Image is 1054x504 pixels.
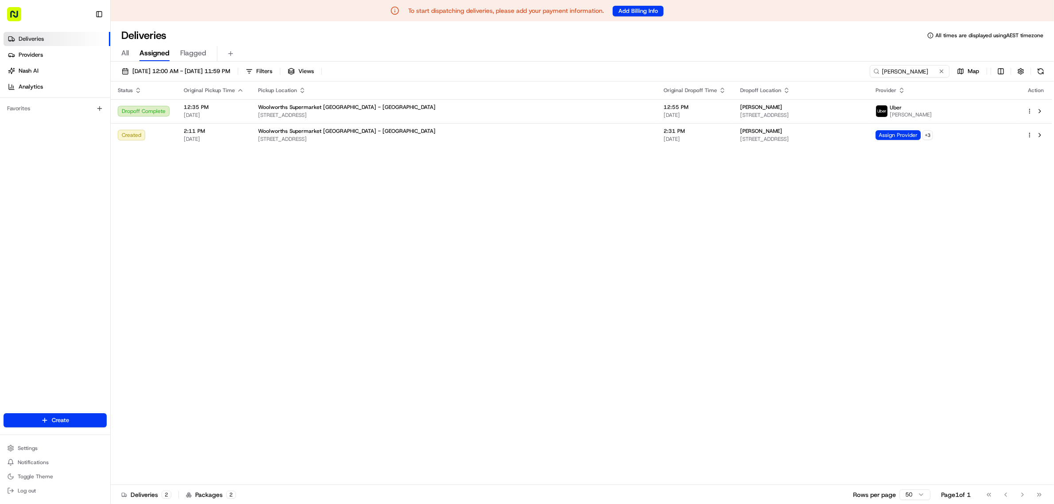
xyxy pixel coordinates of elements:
[968,67,979,75] span: Map
[52,416,69,424] span: Create
[184,112,244,119] span: [DATE]
[740,128,782,135] span: [PERSON_NAME]
[284,65,318,78] button: Views
[4,48,110,62] a: Providers
[740,104,782,111] span: [PERSON_NAME]
[890,104,902,111] span: Uber
[226,491,236,499] div: 2
[876,87,896,94] span: Provider
[876,105,888,117] img: uber-new-logo.jpeg
[242,65,276,78] button: Filters
[408,6,604,15] p: To start dispatching deliveries, please add your payment information.
[256,67,272,75] span: Filters
[740,87,781,94] span: Dropoff Location
[1027,87,1045,94] div: Action
[664,87,717,94] span: Original Dropoff Time
[664,128,726,135] span: 2:31 PM
[953,65,983,78] button: Map
[186,490,236,499] div: Packages
[740,112,862,119] span: [STREET_ADDRESS]
[4,456,107,469] button: Notifications
[664,104,726,111] span: 12:55 PM
[876,130,921,140] span: Assign Provider
[18,445,38,452] span: Settings
[664,136,726,143] span: [DATE]
[298,67,314,75] span: Views
[935,32,1043,39] span: All times are displayed using AEST timezone
[258,136,649,143] span: [STREET_ADDRESS]
[4,485,107,497] button: Log out
[4,101,107,116] div: Favorites
[258,87,297,94] span: Pickup Location
[4,470,107,483] button: Toggle Theme
[180,48,206,58] span: Flagged
[613,5,664,16] a: Add Billing Info
[740,136,862,143] span: [STREET_ADDRESS]
[613,6,664,16] button: Add Billing Info
[258,128,436,135] span: Woolworths Supermarket [GEOGRAPHIC_DATA] - [GEOGRAPHIC_DATA]
[139,48,170,58] span: Assigned
[121,28,166,43] h1: Deliveries
[19,51,43,59] span: Providers
[132,67,230,75] span: [DATE] 12:00 AM - [DATE] 11:59 PM
[184,104,244,111] span: 12:35 PM
[4,80,110,94] a: Analytics
[1035,65,1047,78] button: Refresh
[870,65,950,78] input: Type to search
[118,87,133,94] span: Status
[664,112,726,119] span: [DATE]
[184,87,235,94] span: Original Pickup Time
[121,48,129,58] span: All
[258,104,436,111] span: Woolworths Supermarket [GEOGRAPHIC_DATA] - [GEOGRAPHIC_DATA]
[258,112,649,119] span: [STREET_ADDRESS]
[890,111,932,118] span: [PERSON_NAME]
[4,442,107,454] button: Settings
[18,487,36,494] span: Log out
[121,490,171,499] div: Deliveries
[19,35,44,43] span: Deliveries
[19,67,39,75] span: Nash AI
[941,490,971,499] div: Page 1 of 1
[19,83,43,91] span: Analytics
[4,413,107,427] button: Create
[923,130,933,140] button: +3
[4,32,110,46] a: Deliveries
[184,128,244,135] span: 2:11 PM
[18,473,53,480] span: Toggle Theme
[4,64,110,78] a: Nash AI
[118,65,234,78] button: [DATE] 12:00 AM - [DATE] 11:59 PM
[184,136,244,143] span: [DATE]
[853,490,896,499] p: Rows per page
[18,459,49,466] span: Notifications
[162,491,171,499] div: 2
